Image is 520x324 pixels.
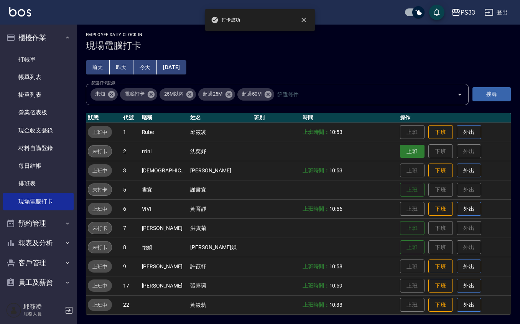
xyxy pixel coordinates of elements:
[3,273,74,293] button: 員工及薪資
[121,142,140,161] td: 2
[461,8,475,17] div: PS33
[88,224,112,232] span: 未打卡
[188,113,252,123] th: 姓名
[198,90,227,98] span: 超過25M
[88,167,112,175] span: 上班中
[454,88,466,101] button: Open
[140,122,189,142] td: Rube
[120,90,149,98] span: 電腦打卡
[140,257,189,276] td: [PERSON_NAME]
[188,180,252,199] td: 謝書宜
[457,164,481,178] button: 外出
[3,104,74,121] a: 營業儀表板
[303,283,329,289] b: 上班時間：
[252,113,301,123] th: 班別
[88,128,112,136] span: 上班中
[121,276,140,295] td: 17
[88,301,112,309] span: 上班中
[3,193,74,210] a: 現場電腦打卡
[121,238,140,257] td: 8
[9,7,31,17] img: Logo
[91,90,110,98] span: 未知
[3,157,74,175] a: 每日結帳
[88,186,112,194] span: 未打卡
[3,213,74,233] button: 預約管理
[429,5,444,20] button: save
[140,199,189,218] td: VIVI
[140,142,189,161] td: mini
[121,161,140,180] td: 3
[188,161,252,180] td: [PERSON_NAME]
[188,142,252,161] td: 沈奕妤
[428,125,453,139] button: 下班
[121,257,140,276] td: 9
[6,303,21,318] img: Person
[121,180,140,199] td: 5
[3,139,74,157] a: 材料自購登錄
[301,113,398,123] th: 時間
[91,80,115,86] label: 篩選打卡記錄
[188,295,252,314] td: 黃筱筑
[121,113,140,123] th: 代號
[110,60,133,74] button: 昨天
[3,28,74,48] button: 櫃檯作業
[188,122,252,142] td: 邱筱凌
[140,276,189,295] td: [PERSON_NAME]
[121,199,140,218] td: 6
[3,122,74,139] a: 現金收支登錄
[86,60,110,74] button: 前天
[303,167,329,174] b: 上班時間：
[121,122,140,142] td: 1
[140,238,189,257] td: 怡媜
[3,175,74,192] a: 排班表
[23,311,63,317] p: 服務人員
[303,129,329,135] b: 上班時間：
[3,86,74,104] a: 掛單列表
[457,279,481,293] button: 外出
[88,147,112,155] span: 未打卡
[211,16,240,24] span: 打卡成功
[428,260,453,274] button: 下班
[140,161,189,180] td: [DEMOGRAPHIC_DATA][PERSON_NAME]
[86,40,511,51] h3: 現場電腦打卡
[3,51,74,68] a: 打帳單
[88,282,112,290] span: 上班中
[295,12,312,28] button: close
[86,32,511,37] h2: Employee Daily Clock In
[198,88,235,101] div: 超過25M
[428,298,453,312] button: 下班
[237,90,266,98] span: 超過50M
[3,253,74,273] button: 客戶管理
[121,218,140,238] td: 7
[121,295,140,314] td: 22
[275,88,444,101] input: 篩選條件
[457,298,481,312] button: 外出
[400,183,425,197] button: 上班
[329,302,343,308] span: 10:33
[160,90,188,98] span: 25M以內
[88,205,112,213] span: 上班中
[398,113,511,123] th: 操作
[140,180,189,199] td: 書宜
[23,303,63,311] h5: 邱筱凌
[428,202,453,216] button: 下班
[140,218,189,238] td: [PERSON_NAME]
[303,263,329,269] b: 上班時間：
[3,68,74,86] a: 帳單列表
[329,167,343,174] span: 10:53
[86,113,121,123] th: 狀態
[400,221,425,235] button: 上班
[91,88,118,101] div: 未知
[188,199,252,218] td: 黃育靜
[3,233,74,253] button: 報表及分析
[120,88,157,101] div: 電腦打卡
[448,5,478,20] button: PS33
[88,243,112,251] span: 未打卡
[160,88,196,101] div: 25M以內
[457,260,481,274] button: 外出
[237,88,274,101] div: 超過50M
[140,113,189,123] th: 暱稱
[329,263,343,269] span: 10:58
[472,87,511,101] button: 搜尋
[428,279,453,293] button: 下班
